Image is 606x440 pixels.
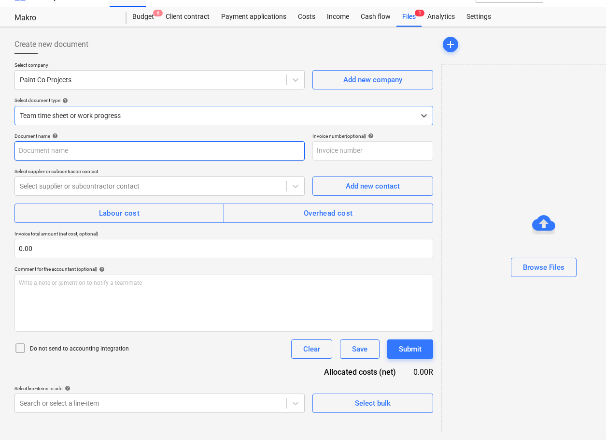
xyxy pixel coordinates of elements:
p: Select supplier or subcontractor contact [14,168,305,176]
div: Budget [127,7,160,27]
span: 1 [415,10,424,16]
a: Income [321,7,355,27]
div: Files [396,7,422,27]
p: Do not send to accounting integration [30,345,129,353]
span: help [60,98,68,103]
button: Add new contact [312,176,433,196]
div: Comment for the accountant (optional) [14,266,433,272]
button: Select bulk [312,394,433,413]
a: Cash flow [355,7,396,27]
div: Add new contact [346,180,400,192]
button: Labour cost [14,204,224,223]
span: help [366,133,374,139]
input: Document name [14,141,305,161]
div: Invoice number (optional) [312,133,433,139]
span: add [445,39,456,50]
input: Invoice total amount (net cost, optional) [14,239,433,258]
span: help [63,385,70,391]
div: Browse Files [523,261,564,274]
a: Budget6 [127,7,160,27]
div: Allocated costs (net) [308,367,411,378]
button: Save [340,339,380,359]
div: Makro [14,13,115,23]
p: Select company [14,62,305,70]
div: Select line-items to add [14,385,305,392]
button: Clear [291,339,332,359]
span: help [50,133,58,139]
div: Select bulk [355,397,391,410]
div: Clear [303,343,320,355]
a: Files1 [396,7,422,27]
div: Select document type [14,97,433,103]
p: Invoice total amount (net cost, optional) [14,231,433,239]
input: Invoice number [312,141,433,161]
a: Costs [292,7,321,27]
a: Settings [461,7,497,27]
div: Add new company [343,73,402,86]
iframe: Chat Widget [558,394,606,440]
div: Save [352,343,367,355]
div: Overhead cost [304,207,353,220]
div: 0.00R [411,367,433,378]
div: Labour cost [99,207,140,220]
button: Submit [387,339,433,359]
button: Add new company [312,70,433,89]
span: Create new document [14,39,88,50]
div: Submit [399,343,422,355]
a: Payment applications [215,7,292,27]
button: Overhead cost [224,204,433,223]
a: Analytics [422,7,461,27]
div: Document name [14,133,305,139]
button: Browse Files [511,258,577,277]
span: help [97,266,105,272]
span: 6 [153,10,163,16]
a: Client contract [160,7,215,27]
